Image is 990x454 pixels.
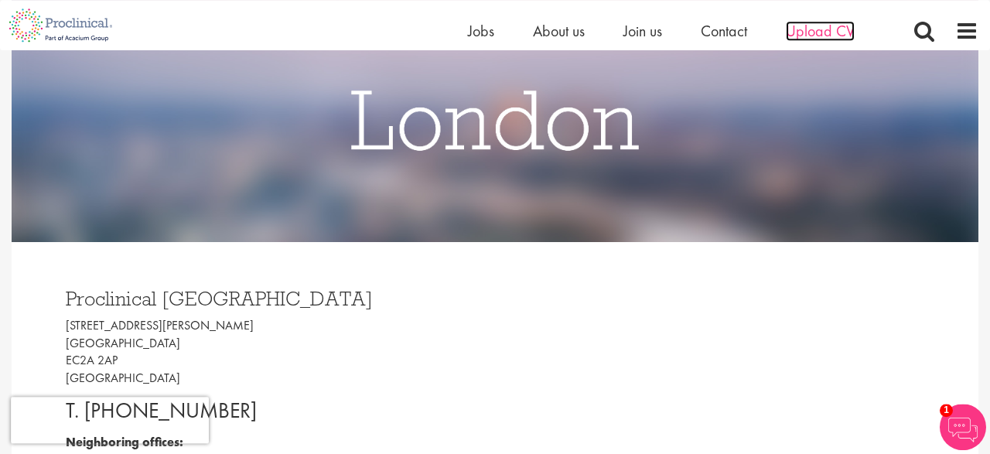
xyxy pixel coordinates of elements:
span: 1 [940,404,953,417]
a: Join us [623,21,662,41]
h3: Proclinical [GEOGRAPHIC_DATA] [66,288,483,309]
p: T. [PHONE_NUMBER] [66,395,483,426]
a: Contact [701,21,747,41]
a: About us [533,21,585,41]
img: Chatbot [940,404,986,450]
iframe: reCAPTCHA [11,397,209,443]
p: [STREET_ADDRESS][PERSON_NAME] [GEOGRAPHIC_DATA] EC2A 2AP [GEOGRAPHIC_DATA] [66,317,483,387]
a: Upload CV [786,21,855,41]
a: Jobs [468,21,494,41]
